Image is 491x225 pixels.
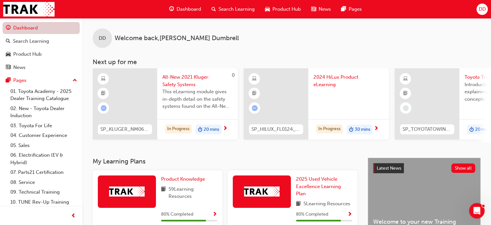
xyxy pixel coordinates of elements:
[6,39,10,44] span: search-icon
[272,6,301,13] span: Product Hub
[206,3,260,16] a: search-iconSearch Learning
[403,75,408,83] span: learningResourceType_ELEARNING-icon
[6,51,11,57] span: car-icon
[109,186,145,197] img: Trak
[115,35,239,42] span: Welcome back , [PERSON_NAME] Dumbrell
[244,186,280,197] img: Trak
[8,141,80,151] a: 05. Sales
[198,125,202,134] span: duration-icon
[8,197,80,207] a: 10. TUNE Rev-Up Training
[341,5,346,13] span: pages-icon
[313,73,384,88] span: 2024 HiLux Product eLearning
[169,186,217,200] span: 59 Learning Resources
[3,48,80,60] a: Product Hub
[169,5,174,13] span: guage-icon
[373,163,475,174] a: Latest NewsShow all
[3,22,80,34] a: Dashboard
[252,75,257,83] span: learningResourceType_ELEARNING-icon
[82,58,491,66] h3: Next up for me
[161,211,193,218] span: 80 % Completed
[3,35,80,47] a: Search Learning
[403,89,408,98] span: booktick-icon
[101,89,106,98] span: booktick-icon
[232,72,235,78] span: 0
[8,177,80,187] a: 08. Service
[204,126,219,133] span: 20 mins
[219,6,255,13] span: Search Learning
[265,5,270,13] span: car-icon
[162,73,233,88] span: All-New 2021 Kluger: Safety Systems
[349,125,353,134] span: duration-icon
[6,65,11,71] span: news-icon
[3,2,55,17] img: Trak
[73,76,77,85] span: up-icon
[244,68,389,140] a: SP_HILUX_FL0124_EL2024 HiLux Product eLearningIn Progressduration-icon30 mins
[296,175,352,197] a: 2025 Used Vehicle Excellence Learning Plan
[349,6,362,13] span: Pages
[478,6,486,13] span: DD
[306,3,336,16] a: news-iconNews
[251,126,301,133] span: SP_HILUX_FL0124_EL
[161,175,208,183] a: Product Knowledge
[469,125,474,134] span: duration-icon
[165,125,192,133] div: In Progress
[71,212,76,220] span: prev-icon
[99,35,106,42] span: DD
[336,3,367,16] a: pages-iconPages
[403,105,409,111] span: learningRecordVerb_NONE-icon
[8,130,80,141] a: 04. Customer Experience
[161,186,166,200] span: book-icon
[316,125,343,133] div: In Progress
[6,25,11,31] span: guage-icon
[252,89,257,98] span: booktick-icon
[223,126,228,132] span: next-icon
[311,5,316,13] span: news-icon
[303,200,350,208] span: 5 Learning Resources
[211,5,216,13] span: search-icon
[8,104,80,121] a: 02. New - Toyota Dealer Induction
[13,38,49,45] div: Search Learning
[476,4,488,15] button: DD
[377,165,401,171] span: Latest News
[164,3,206,16] a: guage-iconDashboard
[100,126,149,133] span: SP_KLUGER_NM0621_EL04
[162,88,233,110] span: This eLearning module gives in-depth detail on the safety systems found on the All-New 2021 Kluger.
[13,64,26,71] div: News
[3,62,80,73] a: News
[8,167,80,177] a: 07. Parts21 Certification
[347,210,352,219] button: Show Progress
[3,21,80,74] button: DashboardSearch LearningProduct HubNews
[296,200,301,208] span: book-icon
[93,68,238,140] a: 0SP_KLUGER_NM0621_EL04All-New 2021 Kluger: Safety SystemsThis eLearning module gives in-depth det...
[319,6,331,13] span: News
[475,126,491,133] span: 20 mins
[296,176,341,197] span: 2025 Used Vehicle Excellence Learning Plan
[6,78,11,84] span: pages-icon
[403,126,452,133] span: SP_TOYOTATOWING_0424
[355,126,370,133] span: 30 mins
[296,211,328,218] span: 80 % Completed
[161,176,205,182] span: Product Knowledge
[93,158,357,165] h3: My Learning Plans
[260,3,306,16] a: car-iconProduct Hub
[3,74,80,86] button: Pages
[451,163,476,173] button: Show all
[374,126,379,132] span: next-icon
[8,121,80,131] a: 03. Toyota For Life
[347,212,352,218] span: Show Progress
[469,203,485,219] iframe: Intercom live chat
[13,77,26,84] div: Pages
[8,187,80,197] a: 09. Technical Training
[13,51,42,58] div: Product Hub
[101,75,106,83] span: learningResourceType_ELEARNING-icon
[177,6,201,13] span: Dashboard
[101,105,107,111] span: learningRecordVerb_ATTEMPT-icon
[8,150,80,167] a: 06. Electrification (EV & Hybrid)
[212,212,217,218] span: Show Progress
[252,105,258,111] span: learningRecordVerb_ATTEMPT-icon
[212,210,217,219] button: Show Progress
[8,86,80,104] a: 01. Toyota Academy - 2025 Dealer Training Catalogue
